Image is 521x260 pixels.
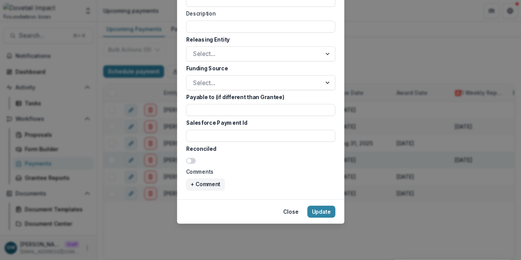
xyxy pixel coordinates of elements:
[307,206,335,218] button: Update
[186,145,331,152] label: Reconciled
[186,178,225,190] button: + Comment
[279,206,303,218] button: Close
[186,119,331,127] label: Salesforce Payment Id
[186,35,331,43] label: Releasing Entity
[186,10,331,17] label: Description
[186,65,331,72] label: Funding Source
[186,168,331,175] label: Comments
[186,93,331,101] label: Payable to (if different than Grantee)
